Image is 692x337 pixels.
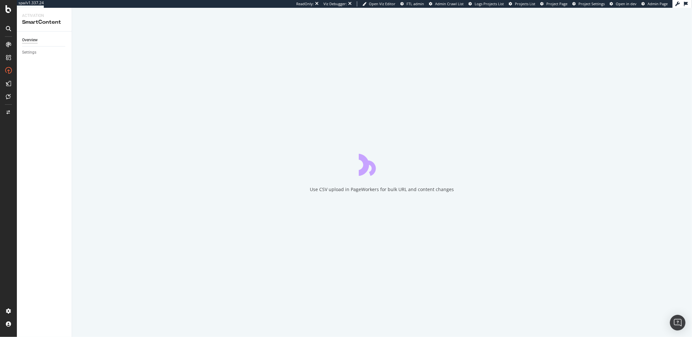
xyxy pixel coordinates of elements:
[515,1,535,6] span: Projects List
[546,1,567,6] span: Project Page
[407,1,424,6] span: FTL admin
[359,152,406,176] div: animation
[468,1,504,6] a: Logs Projects List
[641,1,668,6] a: Admin Page
[362,1,395,6] a: Open Viz Editor
[572,1,605,6] a: Project Settings
[578,1,605,6] span: Project Settings
[296,1,314,6] div: ReadOnly:
[648,1,668,6] span: Admin Page
[435,1,464,6] span: Admin Crawl List
[475,1,504,6] span: Logs Projects List
[323,1,347,6] div: Viz Debugger:
[429,1,464,6] a: Admin Crawl List
[509,1,535,6] a: Projects List
[610,1,637,6] a: Open in dev
[22,49,67,56] a: Settings
[22,37,67,44] a: Overview
[22,19,67,26] div: SmartContent
[670,315,686,331] div: Open Intercom Messenger
[22,37,38,44] div: Overview
[400,1,424,6] a: FTL admin
[22,13,67,19] div: Activation
[616,1,637,6] span: Open in dev
[540,1,567,6] a: Project Page
[22,49,36,56] div: Settings
[369,1,395,6] span: Open Viz Editor
[310,186,454,193] div: Use CSV upload in PageWorkers for bulk URL and content changes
